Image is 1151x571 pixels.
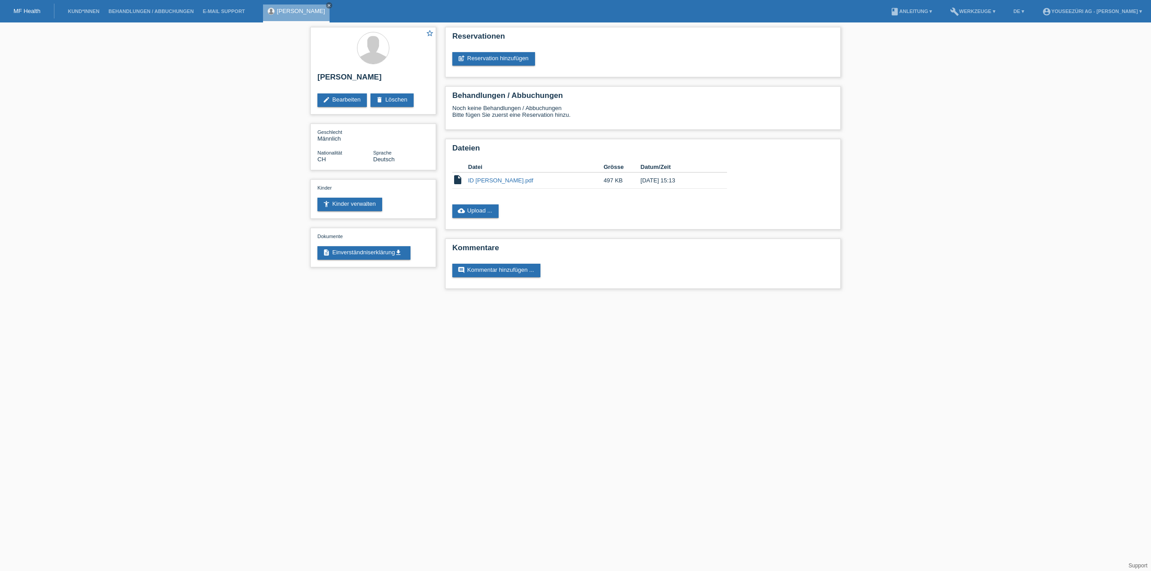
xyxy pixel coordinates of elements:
a: Support [1129,562,1147,569]
i: star_border [426,29,434,37]
h2: Kommentare [452,243,834,257]
a: [PERSON_NAME] [277,8,325,14]
span: Kinder [317,185,332,190]
a: DE ▾ [1009,9,1029,14]
i: delete [376,96,383,103]
a: ID [PERSON_NAME].pdf [468,177,533,184]
h2: Dateien [452,144,834,157]
i: account_circle [1042,7,1051,16]
i: edit [323,96,330,103]
span: Deutsch [373,156,395,163]
th: Datum/Zeit [641,162,714,173]
span: Sprache [373,150,392,155]
a: account_circleYOUSEEZüRi AG - [PERSON_NAME] ▾ [1038,9,1147,14]
td: [DATE] 15:13 [641,173,714,189]
a: buildWerkzeuge ▾ [946,9,1000,14]
h2: Behandlungen / Abbuchungen [452,91,834,105]
a: bookAnleitung ▾ [886,9,937,14]
th: Grösse [603,162,640,173]
i: get_app [395,249,402,256]
a: post_addReservation hinzufügen [452,52,535,66]
i: book [890,7,899,16]
a: Kund*innen [63,9,104,14]
h2: Reservationen [452,32,834,45]
a: E-Mail Support [198,9,250,14]
a: star_border [426,29,434,39]
span: Nationalität [317,150,342,155]
div: Noch keine Behandlungen / Abbuchungen Bitte fügen Sie zuerst eine Reservation hinzu. [452,105,834,125]
i: accessibility_new [323,200,330,208]
a: descriptionEinverständniserklärungget_app [317,246,410,260]
div: Männlich [317,128,373,142]
a: editBearbeiten [317,93,367,107]
a: cloud_uploadUpload ... [452,204,499,218]
a: close [326,2,332,9]
i: description [323,249,330,256]
i: comment [458,266,465,274]
span: Geschlecht [317,129,342,135]
a: MF Health [13,8,40,14]
a: accessibility_newKinder verwalten [317,198,382,211]
a: deleteLöschen [370,93,414,107]
a: commentKommentar hinzufügen ... [452,264,540,277]
span: Schweiz [317,156,326,163]
h2: [PERSON_NAME] [317,73,429,86]
i: cloud_upload [458,207,465,214]
th: Datei [468,162,603,173]
i: insert_drive_file [452,174,463,185]
span: Dokumente [317,234,343,239]
a: Behandlungen / Abbuchungen [104,9,198,14]
td: 497 KB [603,173,640,189]
i: close [327,3,331,8]
i: post_add [458,55,465,62]
i: build [950,7,959,16]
